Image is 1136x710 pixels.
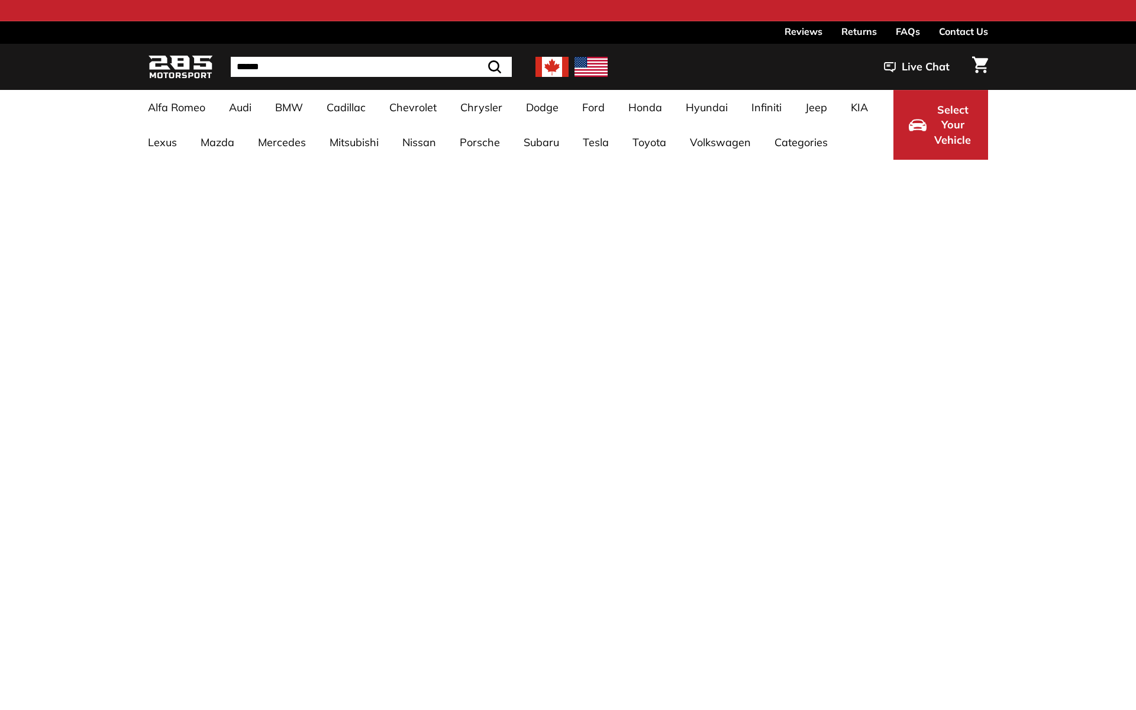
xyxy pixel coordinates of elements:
span: Live Chat [902,59,950,75]
a: Contact Us [939,21,988,41]
a: Infiniti [740,90,793,125]
a: Volkswagen [678,125,763,160]
a: Mitsubishi [318,125,390,160]
a: FAQs [896,21,920,41]
a: Cart [965,47,995,87]
a: Chrysler [448,90,514,125]
button: Live Chat [869,52,965,82]
a: Nissan [390,125,448,160]
a: Ford [570,90,617,125]
a: Chevrolet [377,90,448,125]
a: Alfa Romeo [136,90,217,125]
a: Returns [841,21,877,41]
a: KIA [839,90,880,125]
a: Tesla [571,125,621,160]
input: Search [231,57,512,77]
a: Categories [763,125,840,160]
a: Honda [617,90,674,125]
span: Select Your Vehicle [932,102,973,148]
a: Reviews [785,21,822,41]
a: Jeep [793,90,839,125]
button: Select Your Vehicle [893,90,988,160]
a: Mercedes [246,125,318,160]
a: Toyota [621,125,678,160]
a: Mazda [189,125,246,160]
a: Hyundai [674,90,740,125]
a: Dodge [514,90,570,125]
a: BMW [263,90,315,125]
img: Logo_285_Motorsport_areodynamics_components [148,53,213,81]
a: Subaru [512,125,571,160]
a: Porsche [448,125,512,160]
a: Audi [217,90,263,125]
a: Cadillac [315,90,377,125]
a: Lexus [136,125,189,160]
